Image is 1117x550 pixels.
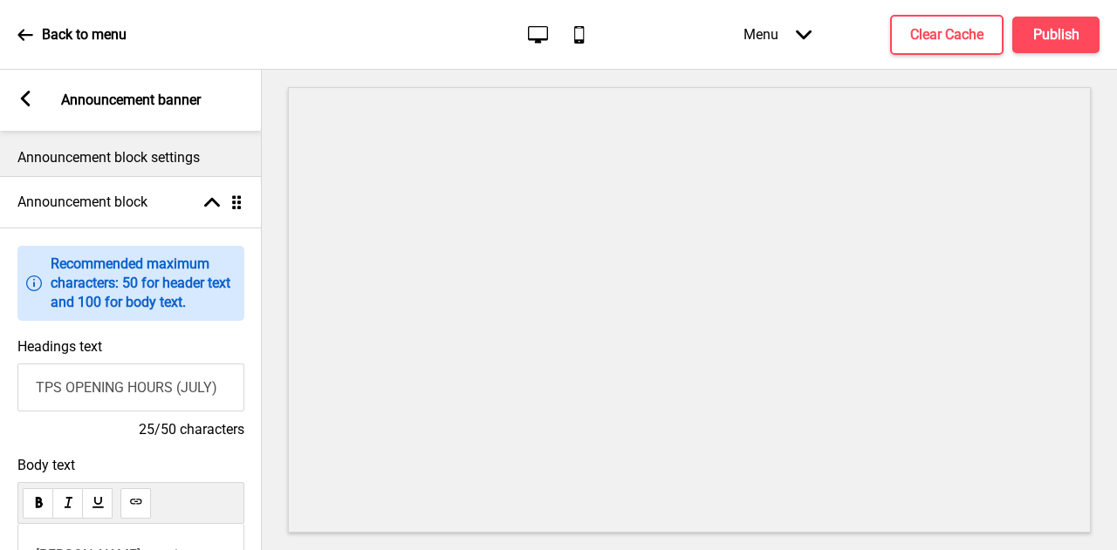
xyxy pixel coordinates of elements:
[1033,25,1079,44] h4: Publish
[1012,17,1100,53] button: Publish
[17,457,244,473] span: Body text
[82,488,113,519] button: underline
[42,25,127,44] p: Back to menu
[23,488,53,519] button: bold
[17,338,102,355] label: Headings text
[726,9,829,60] div: Menu
[17,193,147,212] h4: Announcement block
[17,420,244,439] h4: 25/50 characters
[61,91,201,110] p: Announcement banner
[910,25,983,44] h4: Clear Cache
[17,148,244,167] p: Announcement block settings
[17,11,127,58] a: Back to menu
[890,15,1004,55] button: Clear Cache
[51,255,236,312] p: Recommended maximum characters: 50 for header text and 100 for body text.
[120,488,151,519] button: link
[52,488,83,519] button: italic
